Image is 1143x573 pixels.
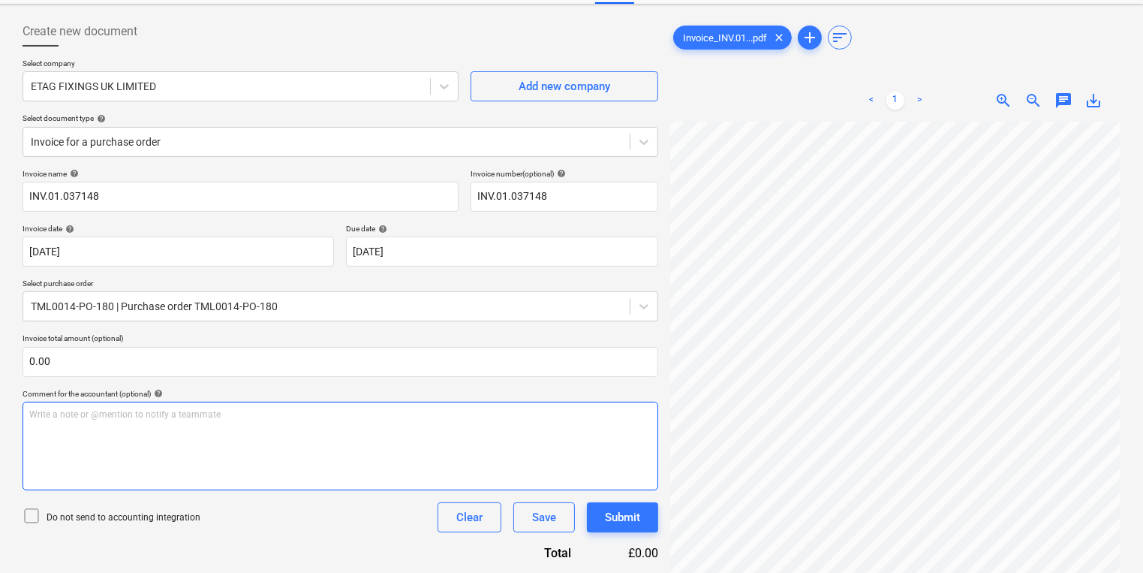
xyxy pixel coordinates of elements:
[23,237,334,267] input: Invoice date not specified
[1054,92,1072,110] span: chat
[346,237,657,267] input: Due date not specified
[471,169,658,179] div: Invoice number (optional)
[471,71,658,101] button: Add new company
[1024,92,1042,110] span: zoom_out
[23,347,658,377] input: Invoice total amount (optional)
[831,29,849,47] span: sort
[1068,501,1143,573] iframe: Chat Widget
[23,333,658,346] p: Invoice total amount (optional)
[23,59,459,71] p: Select company
[910,92,928,110] a: Next page
[456,508,483,527] div: Clear
[886,92,904,110] a: Page 1 is your current page
[151,389,163,398] span: help
[23,389,658,399] div: Comment for the accountant (optional)
[674,32,776,44] span: Invoice_INV.01...pdf
[94,114,106,123] span: help
[862,92,880,110] a: Previous page
[801,29,819,47] span: add
[346,224,657,234] div: Due date
[375,225,387,234] span: help
[67,169,79,178] span: help
[23,113,658,123] div: Select document type
[23,169,459,179] div: Invoice name
[994,92,1012,110] span: zoom_in
[587,502,658,532] button: Submit
[770,29,788,47] span: clear
[513,502,575,532] button: Save
[47,511,200,524] p: Do not send to accounting integration
[554,169,566,178] span: help
[1084,92,1102,110] span: save_alt
[519,77,610,96] div: Add new company
[62,225,74,234] span: help
[471,182,658,212] input: Invoice number
[532,508,556,527] div: Save
[23,23,137,41] span: Create new document
[605,508,640,527] div: Submit
[595,544,658,562] div: £0.00
[23,279,658,291] p: Select purchase order
[438,502,501,532] button: Clear
[463,544,595,562] div: Total
[23,224,334,234] div: Invoice date
[673,26,792,50] div: Invoice_INV.01...pdf
[23,182,459,212] input: Invoice name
